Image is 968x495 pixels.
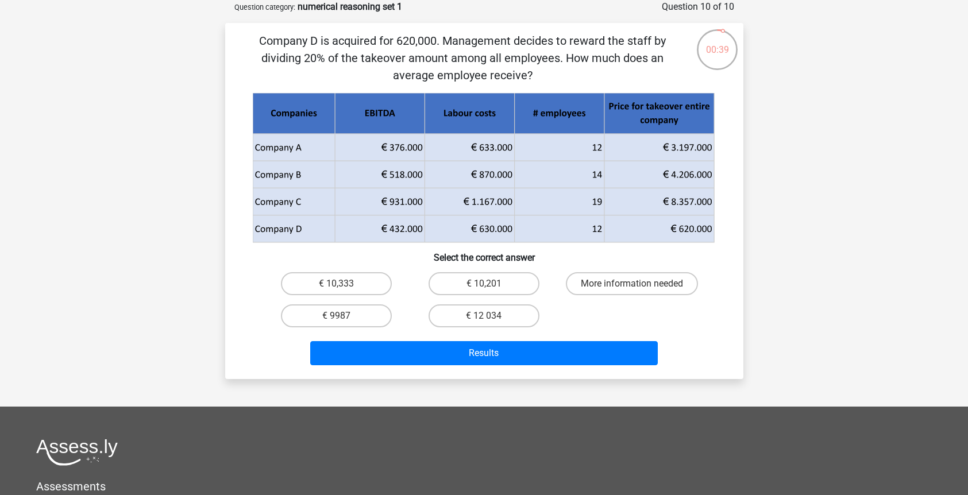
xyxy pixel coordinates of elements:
[244,243,725,263] h6: Select the correct answer
[298,1,402,12] strong: numerical reasoning set 1
[244,32,682,84] p: Company D is acquired for 620,000. Management decides to reward the staff by dividing 20% ​​of th...
[566,272,698,295] label: More information needed
[234,3,295,11] small: Question category:
[310,341,658,365] button: Results
[696,28,739,57] div: 00:39
[281,304,392,327] label: € 9987
[429,304,539,327] label: € 12 034
[36,479,932,493] h5: Assessments
[36,439,118,466] img: Assessly logo
[429,272,539,295] label: € 10,201
[281,272,392,295] label: € 10,333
